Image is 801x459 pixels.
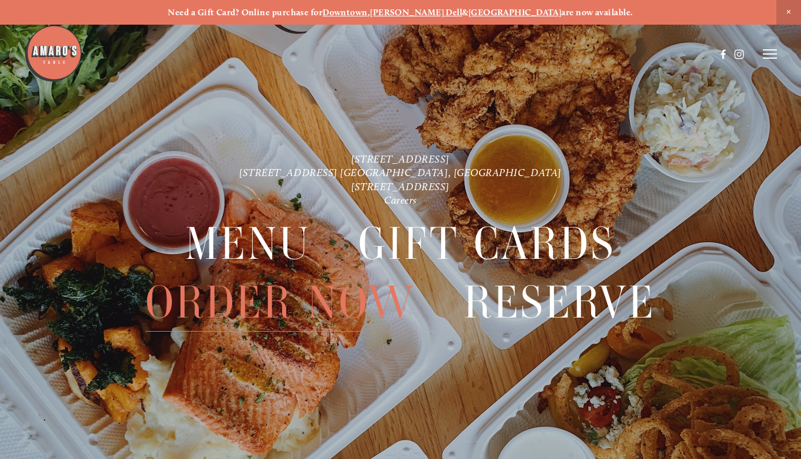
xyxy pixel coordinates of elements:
[561,7,633,18] strong: are now available.
[239,166,562,178] a: [STREET_ADDRESS] [GEOGRAPHIC_DATA], [GEOGRAPHIC_DATA]
[358,215,615,273] span: Gift Cards
[351,153,450,165] a: [STREET_ADDRESS]
[370,7,462,18] a: [PERSON_NAME] Dell
[351,180,450,193] a: [STREET_ADDRESS]
[358,215,615,272] a: Gift Cards
[469,7,562,18] a: [GEOGRAPHIC_DATA]
[462,7,468,18] strong: &
[464,274,656,331] a: Reserve
[368,7,370,18] strong: ,
[168,7,323,18] strong: Need a Gift Card? Online purchase for
[384,194,417,206] a: Careers
[24,24,83,83] img: Amaro's Table
[145,274,416,331] a: Order Now
[185,215,310,272] a: Menu
[323,7,368,18] a: Downtown
[185,215,310,273] span: Menu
